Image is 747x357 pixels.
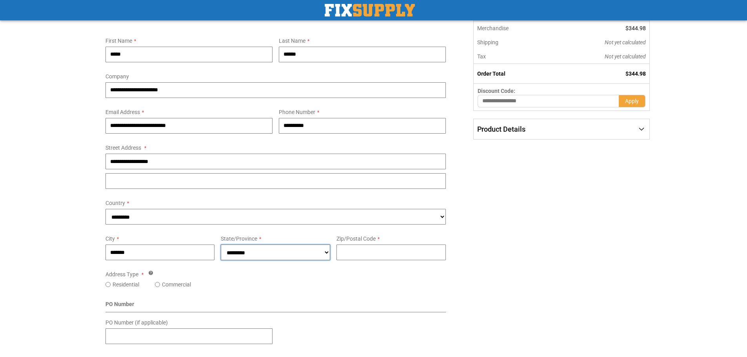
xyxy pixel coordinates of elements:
[325,4,415,16] img: Fix Industrial Supply
[105,236,115,242] span: City
[105,319,168,326] span: PO Number (if applicable)
[221,236,257,242] span: State/Province
[625,25,646,31] span: $344.98
[105,300,446,312] div: PO Number
[105,109,140,115] span: Email Address
[105,271,138,277] span: Address Type
[605,53,646,60] span: Not yet calculated
[477,39,498,45] span: Shipping
[105,73,129,80] span: Company
[477,71,505,77] strong: Order Total
[105,38,132,44] span: First Name
[279,109,315,115] span: Phone Number
[105,145,141,151] span: Street Address
[279,38,305,44] span: Last Name
[325,4,415,16] a: store logo
[605,39,646,45] span: Not yet calculated
[113,281,139,288] label: Residential
[336,236,376,242] span: Zip/Postal Code
[477,125,525,133] span: Product Details
[625,71,646,77] span: $344.98
[474,49,552,64] th: Tax
[478,88,515,94] span: Discount Code:
[625,98,639,104] span: Apply
[162,281,191,288] label: Commercial
[105,200,125,206] span: Country
[619,95,645,107] button: Apply
[474,21,552,35] th: Merchandise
